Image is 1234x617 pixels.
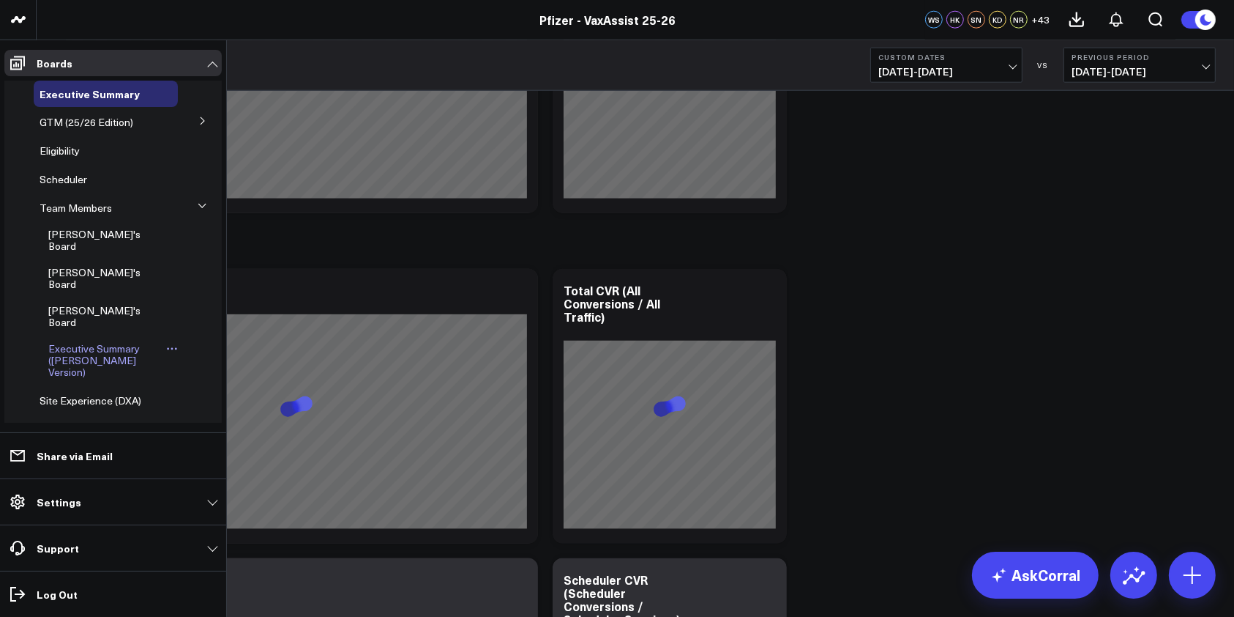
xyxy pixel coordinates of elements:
[40,202,112,214] a: Team Members
[40,174,87,185] a: Scheduler
[37,57,72,69] p: Boards
[40,395,141,407] a: Site Experience (DXA)
[972,552,1099,599] a: AskCorral
[37,542,79,554] p: Support
[1030,61,1056,70] div: VS
[48,267,158,290] a: [PERSON_NAME]'s Board
[878,66,1014,78] span: [DATE] - [DATE]
[968,11,985,29] div: SN
[1031,15,1050,25] span: + 43
[48,303,141,329] span: [PERSON_NAME]'s Board
[37,588,78,600] p: Log Out
[40,172,87,186] span: Scheduler
[1031,11,1050,29] button: +43
[48,265,141,291] span: [PERSON_NAME]'s Board
[37,496,81,508] p: Settings
[4,581,222,607] a: Log Out
[40,115,133,129] span: GTM (25/26 Edition)
[1072,53,1208,62] b: Previous Period
[40,88,140,100] a: Executive Summary
[564,282,660,325] div: Total CVR (All Conversions / All Traffic)
[1063,48,1216,83] button: Previous Period[DATE]-[DATE]
[48,341,140,379] span: Executive Summary ([PERSON_NAME] Version)
[870,48,1022,83] button: Custom Dates[DATE]-[DATE]
[48,227,141,253] span: [PERSON_NAME]'s Board
[40,145,80,157] a: Eligibility
[40,394,141,407] span: Site Experience (DXA)
[40,201,112,215] span: Team Members
[48,305,158,328] a: [PERSON_NAME]'s Board
[48,343,166,378] a: Executive Summary ([PERSON_NAME] Version)
[40,144,80,158] span: Eligibility
[37,450,113,462] p: Share via Email
[48,229,158,252] a: [PERSON_NAME]'s Board
[40,117,133,128] a: GTM (25/26 Edition)
[1010,11,1028,29] div: NR
[946,11,964,29] div: HK
[40,422,110,436] span: Limited Access
[989,11,1006,29] div: KD
[878,53,1014,62] b: Custom Dates
[925,11,943,29] div: WS
[1072,66,1208,78] span: [DATE] - [DATE]
[40,86,140,101] span: Executive Summary
[540,12,676,28] a: Pfizer - VaxAssist 25-26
